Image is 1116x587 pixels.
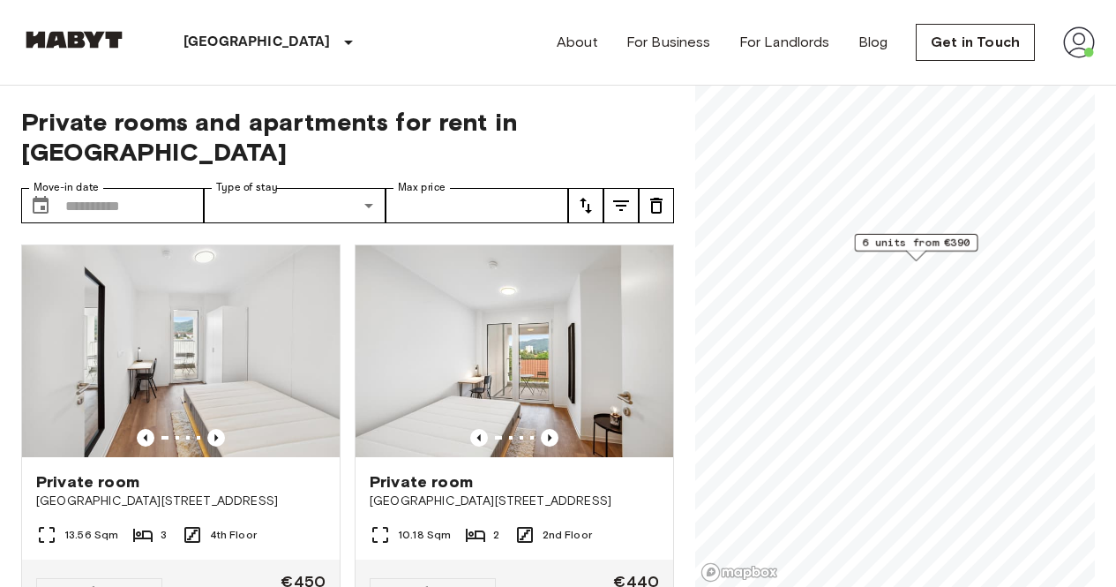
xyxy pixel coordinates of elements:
[493,527,499,543] span: 2
[356,245,673,457] img: Marketing picture of unit AT-21-001-023-01
[36,471,139,493] span: Private room
[161,527,167,543] span: 3
[603,188,639,223] button: tune
[207,429,225,447] button: Previous image
[739,32,830,53] a: For Landlords
[626,32,711,53] a: For Business
[854,234,977,261] div: Map marker
[184,32,331,53] p: [GEOGRAPHIC_DATA]
[137,429,154,447] button: Previous image
[639,188,674,223] button: tune
[22,245,340,457] img: Marketing picture of unit AT-21-001-076-01
[210,527,257,543] span: 4th Floor
[398,180,446,195] label: Max price
[862,235,970,251] span: 6 units from €390
[23,188,58,223] button: Choose date
[858,32,888,53] a: Blog
[370,493,659,510] span: [GEOGRAPHIC_DATA][STREET_ADDRESS]
[557,32,598,53] a: About
[21,31,127,49] img: Habyt
[916,24,1035,61] a: Get in Touch
[216,180,278,195] label: Type of stay
[470,429,488,447] button: Previous image
[21,107,674,167] span: Private rooms and apartments for rent in [GEOGRAPHIC_DATA]
[36,493,326,510] span: [GEOGRAPHIC_DATA][STREET_ADDRESS]
[34,180,99,195] label: Move-in date
[370,471,473,493] span: Private room
[1063,26,1095,58] img: avatar
[700,562,778,583] a: Mapbox logo
[398,527,451,543] span: 10.18 Sqm
[541,429,558,447] button: Previous image
[568,188,603,223] button: tune
[64,527,118,543] span: 13.56 Sqm
[543,527,592,543] span: 2nd Floor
